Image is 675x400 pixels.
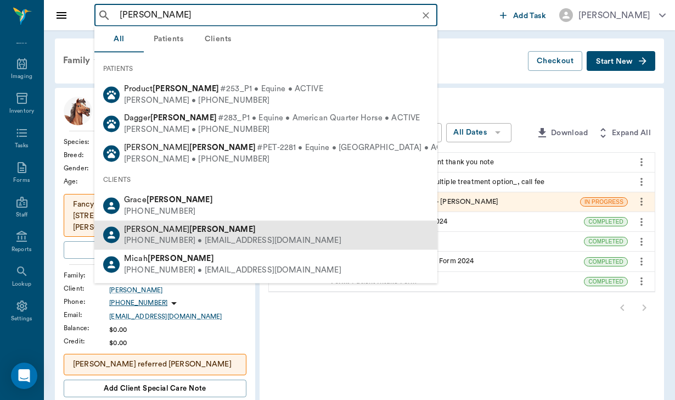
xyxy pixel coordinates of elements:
button: more [633,153,650,171]
button: more [633,173,650,191]
b: [PERSON_NAME] [153,85,219,93]
div: CLIENTS [94,168,437,191]
div: Imaging [11,73,32,81]
div: Gender : [64,163,109,173]
div: Lookup [12,280,31,288]
span: COMPLETED [584,218,627,226]
div: Email : [64,310,109,320]
div: [PERSON_NAME] • [PHONE_NUMBER] [124,95,323,106]
button: Expand All [592,123,655,143]
button: All Dates [446,123,511,142]
div: [PHONE_NUMBER] • [EMAIL_ADDRESS][DOMAIN_NAME] [124,264,341,276]
button: Patients [144,26,193,53]
div: $0.00 [109,325,246,335]
img: Profile Image [64,97,92,125]
div: Breed : [64,150,109,160]
input: Search [115,8,434,23]
span: Add client Special Care Note [104,382,206,395]
p: Fancy is located at [GEOGRAPHIC_DATA]; [STREET_ADDRESS][PERSON_NAME][PERSON_NAME][US_STATE] [73,199,237,234]
div: [PERSON_NAME] [578,9,650,22]
div: Species : [64,137,109,147]
div: Credit : [64,336,109,346]
b: [PERSON_NAME] [150,114,217,122]
div: Reports [12,246,32,254]
a: [EMAIL_ADDRESS][DOMAIN_NAME] [109,312,246,321]
button: Close drawer [50,4,72,26]
b: [PERSON_NAME] [148,254,214,263]
div: Tasks [15,142,29,150]
div: Family : [64,270,109,280]
b: [PERSON_NAME] [189,143,256,151]
button: Download [531,123,592,143]
div: Inventory [9,107,34,115]
b: [PERSON_NAME] [147,196,213,204]
button: Add patient Special Care Note [64,241,246,259]
div: Staff [16,211,27,219]
button: All [94,26,144,53]
span: #253_P1 • Equine • ACTIVE [220,84,323,95]
span: [PERSON_NAME] [124,225,256,233]
span: COMPLETED [584,237,627,246]
button: Clear [418,8,434,23]
button: more [633,252,650,271]
p: [PERSON_NAME] referred [PERSON_NAME] [73,359,237,370]
button: more [633,232,650,251]
div: Phone : [64,297,109,307]
span: Expand All [612,126,651,140]
div: [PHONE_NUMBER] [124,205,213,217]
button: Add Task [496,5,550,25]
a: [PERSON_NAME] [109,285,246,295]
div: Forms [13,176,30,185]
div: Age : [64,176,109,186]
span: Micah [124,254,214,263]
span: IN PROGRESS [581,198,627,206]
span: #283_P1 • Equine • American Quarter Horse • ACTIVE [218,113,420,124]
p: [PHONE_NUMBER] [109,298,167,308]
span: Dagger [124,114,217,122]
div: Movement medicine (multiple treatment option_, call fee [331,177,544,187]
div: Open Intercom Messenger [11,363,37,389]
button: more [633,272,650,291]
span: [PERSON_NAME] [124,143,256,151]
span: Grace [124,196,213,204]
button: Checkout [528,51,582,71]
button: Start New [587,51,655,71]
button: Clients [193,26,243,53]
div: Balance : [64,323,109,333]
span: #PET-2281 • Equine • [GEOGRAPHIC_DATA] • ACTIVE [257,142,459,153]
div: [PHONE_NUMBER] • [EMAIL_ADDRESS][DOMAIN_NAME] [124,235,341,247]
div: [PERSON_NAME] • [PHONE_NUMBER] [124,153,459,165]
span: COMPLETED [584,277,627,286]
b: [PERSON_NAME] [189,225,256,233]
div: Family [57,47,110,74]
button: more [633,192,650,211]
button: [PERSON_NAME] [550,5,674,25]
button: Add client Special Care Note [64,380,246,397]
div: $0.00 [109,338,246,348]
div: PATIENTS [94,57,437,80]
span: Product [124,85,219,93]
button: more [633,213,650,231]
div: Client : [64,284,109,293]
div: [PERSON_NAME] • [PHONE_NUMBER] [124,124,420,136]
div: Settings [11,315,33,323]
span: COMPLETED [584,258,627,266]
